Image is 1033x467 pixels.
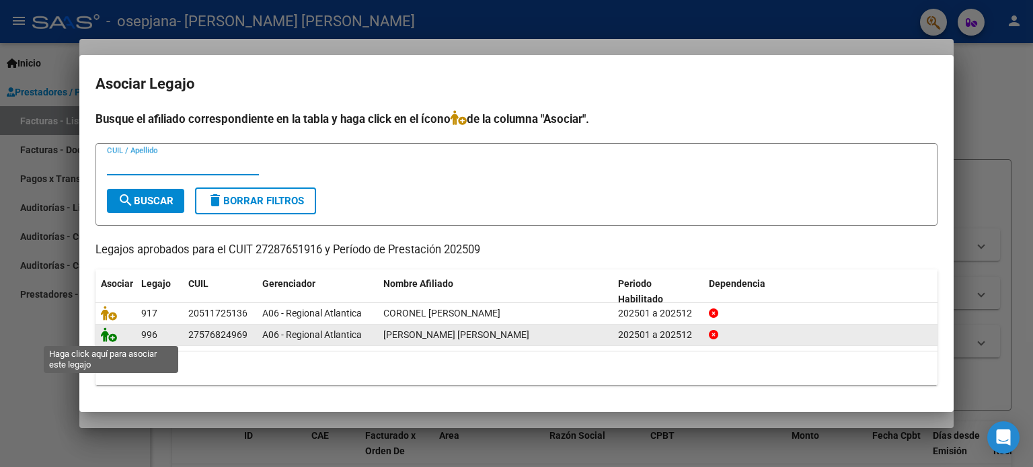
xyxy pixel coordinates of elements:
span: Legajo [141,278,171,289]
datatable-header-cell: Legajo [136,269,183,314]
button: Buscar [107,189,184,213]
span: Dependencia [709,278,765,289]
span: A06 - Regional Atlantica [262,329,362,340]
span: Buscar [118,195,174,207]
h2: Asociar Legajo [95,71,938,97]
div: Open Intercom Messenger [987,421,1020,454]
datatable-header-cell: CUIL [183,269,257,314]
div: 202501 a 202512 [618,327,698,343]
datatable-header-cell: Dependencia [703,269,938,314]
span: Asociar [101,278,133,289]
span: CUIL [188,278,208,289]
div: 20511725136 [188,306,247,321]
span: PERERA RIERA DANA VALENTINA [383,329,529,340]
span: Nombre Afiliado [383,278,453,289]
datatable-header-cell: Nombre Afiliado [378,269,613,314]
span: Periodo Habilitado [618,278,663,304]
datatable-header-cell: Gerenciador [257,269,378,314]
span: Gerenciador [262,278,315,289]
datatable-header-cell: Asociar [95,269,136,314]
span: A06 - Regional Atlantica [262,308,362,319]
h4: Busque el afiliado correspondiente en la tabla y haga click en el ícono de la columna "Asociar". [95,110,938,128]
mat-icon: search [118,192,134,208]
div: 202501 a 202512 [618,306,698,321]
div: 27576824969 [188,327,247,343]
span: 996 [141,329,157,340]
span: Borrar Filtros [207,195,304,207]
p: Legajos aprobados para el CUIT 27287651916 y Período de Prestación 202509 [95,242,938,259]
mat-icon: delete [207,192,223,208]
div: 2 registros [95,351,938,385]
span: 917 [141,308,157,319]
button: Borrar Filtros [195,187,316,214]
datatable-header-cell: Periodo Habilitado [613,269,703,314]
span: CORONEL MATEO EMANUEL [383,308,500,319]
